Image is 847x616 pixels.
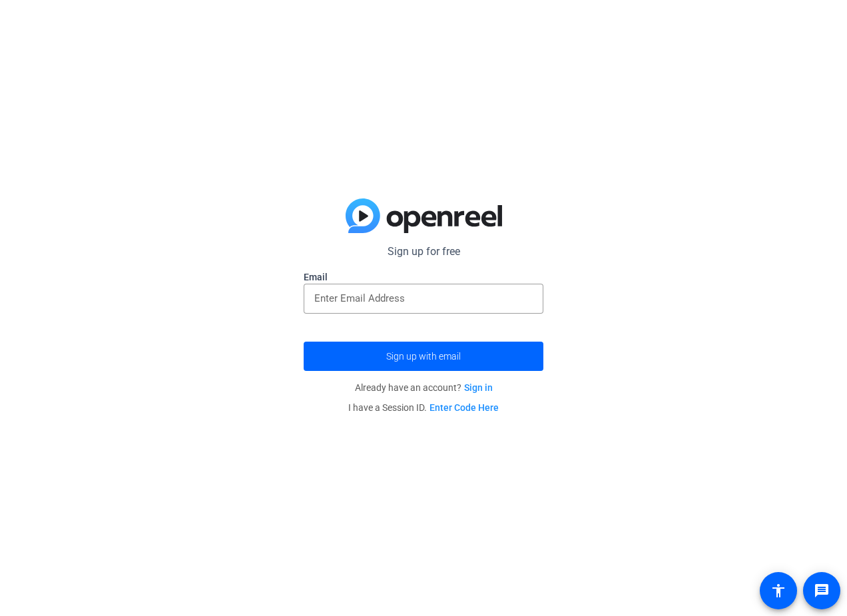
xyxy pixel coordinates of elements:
label: Email [304,270,543,284]
mat-icon: accessibility [770,583,786,599]
span: I have a Session ID. [348,402,499,413]
input: Enter Email Address [314,290,533,306]
p: Sign up for free [304,244,543,260]
mat-icon: message [814,583,830,599]
a: Sign in [464,382,493,393]
img: blue-gradient.svg [346,198,502,233]
button: Sign up with email [304,342,543,371]
span: Already have an account? [355,382,493,393]
a: Enter Code Here [429,402,499,413]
